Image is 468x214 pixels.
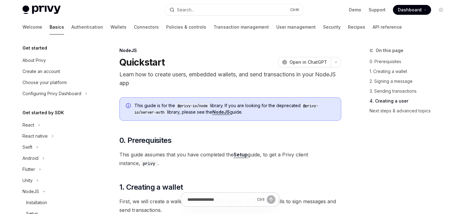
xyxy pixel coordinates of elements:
a: Transaction management [214,20,269,34]
button: Toggle React section [18,119,96,131]
a: Authentication [71,20,103,34]
h1: Quickstart [119,57,165,68]
div: NodeJS [119,47,341,54]
span: This guide is for the library. If you are looking for the deprecated library, please see the guide. [134,103,335,115]
button: Toggle React native section [18,131,96,142]
div: Android [22,155,38,162]
a: Connectors [134,20,159,34]
span: Ctrl K [290,7,299,12]
button: Send message [267,195,275,204]
a: Security [323,20,341,34]
a: Choose your platform [18,77,96,88]
a: 0. Prerequisites [370,57,451,67]
div: About Privy [22,57,46,64]
div: Search... [177,6,194,14]
a: NodeJS [212,109,230,115]
a: Create an account [18,66,96,77]
a: About Privy [18,55,96,66]
button: Toggle Unity section [18,175,96,186]
span: On this page [376,47,403,54]
code: @privy-io/node [175,103,210,109]
span: Open in ChatGPT [290,59,327,65]
button: Open search [165,4,303,15]
a: Dashboard [393,5,431,15]
a: Wallets [110,20,126,34]
code: @privy-io/server-auth [134,103,318,115]
span: This guide assumes that you have completed the guide, to get a Privy client instance, . [119,150,341,168]
button: Open in ChatGPT [278,57,331,67]
a: 4. Creating a user [370,96,451,106]
button: Toggle NodeJS section [18,186,96,197]
div: Flutter [22,166,35,173]
p: Learn how to create users, embedded wallets, and send transactions in your NodeJS app [119,70,341,87]
div: React native [22,132,48,140]
div: Unity [22,177,33,184]
a: 2. Signing a message [370,76,451,86]
a: Policies & controls [166,20,206,34]
span: 1. Creating a wallet [119,182,183,192]
a: Next steps & advanced topics [370,106,451,116]
div: NodeJS [22,188,39,195]
div: React [22,121,34,129]
input: Ask a question... [187,193,254,206]
a: 3. Sending transactions [370,86,451,96]
button: Toggle Swift section [18,142,96,153]
span: 0. Prerequisites [119,135,171,145]
code: privy [140,160,158,167]
button: Toggle dark mode [436,5,446,15]
svg: Info [126,103,132,109]
a: Demo [349,7,361,13]
h5: Get started by SDK [22,109,64,116]
a: 1. Creating a wallet [370,67,451,76]
div: Swift [22,143,32,151]
button: Toggle Flutter section [18,164,96,175]
a: Recipes [348,20,365,34]
span: Dashboard [398,7,422,13]
div: Choose your platform [22,79,67,86]
button: Toggle Configuring Privy Dashboard section [18,88,96,99]
a: User management [276,20,316,34]
a: Support [369,7,386,13]
button: Toggle Android section [18,153,96,164]
h5: Get started [22,44,47,52]
a: Basics [50,20,64,34]
div: Configuring Privy Dashboard [22,90,81,97]
a: Welcome [22,20,42,34]
div: Create an account [22,68,60,75]
a: API reference [373,20,402,34]
div: Installation [26,199,47,206]
img: light logo [22,6,61,14]
a: Installation [18,197,96,208]
a: Setup [234,151,248,158]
